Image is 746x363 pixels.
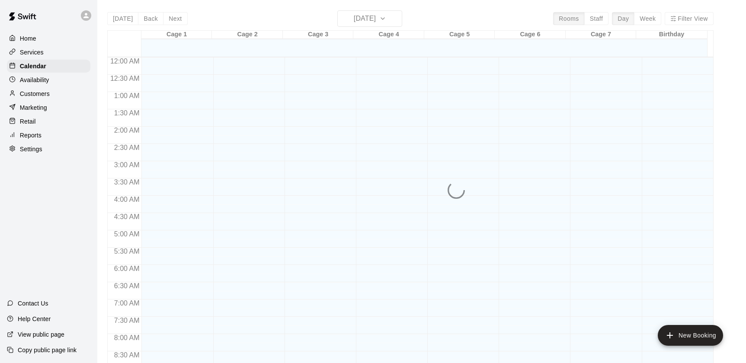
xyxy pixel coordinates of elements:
p: Availability [20,76,49,84]
div: Cage 6 [495,31,565,39]
a: Reports [7,129,90,142]
p: Settings [20,145,42,153]
a: Marketing [7,101,90,114]
p: Help Center [18,315,51,323]
div: Birthday [636,31,707,39]
span: 3:30 AM [112,178,142,186]
div: Cage 2 [212,31,282,39]
p: Reports [20,131,42,140]
a: Calendar [7,60,90,73]
span: 8:00 AM [112,334,142,341]
span: 2:30 AM [112,144,142,151]
button: add [658,325,723,346]
span: 6:00 AM [112,265,142,272]
span: 6:30 AM [112,282,142,290]
span: 5:30 AM [112,248,142,255]
a: Availability [7,73,90,86]
span: 4:00 AM [112,196,142,203]
span: 4:30 AM [112,213,142,220]
p: Contact Us [18,299,48,308]
span: 2:00 AM [112,127,142,134]
span: 8:30 AM [112,351,142,359]
p: Marketing [20,103,47,112]
a: Retail [7,115,90,128]
a: Services [7,46,90,59]
div: Cage 3 [283,31,353,39]
span: 7:30 AM [112,317,142,324]
p: Retail [20,117,36,126]
span: 1:00 AM [112,92,142,99]
p: View public page [18,330,64,339]
div: Cage 5 [424,31,495,39]
span: 12:00 AM [108,57,142,65]
a: Customers [7,87,90,100]
span: 1:30 AM [112,109,142,117]
p: Copy public page link [18,346,77,354]
p: Services [20,48,44,57]
a: Settings [7,143,90,156]
p: Calendar [20,62,46,70]
p: Customers [20,89,50,98]
div: Cage 4 [353,31,424,39]
span: 5:00 AM [112,230,142,238]
p: Home [20,34,36,43]
span: 12:30 AM [108,75,142,82]
span: 3:00 AM [112,161,142,169]
div: Cage 7 [566,31,636,39]
span: 7:00 AM [112,299,142,307]
div: Cage 1 [141,31,212,39]
a: Home [7,32,90,45]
